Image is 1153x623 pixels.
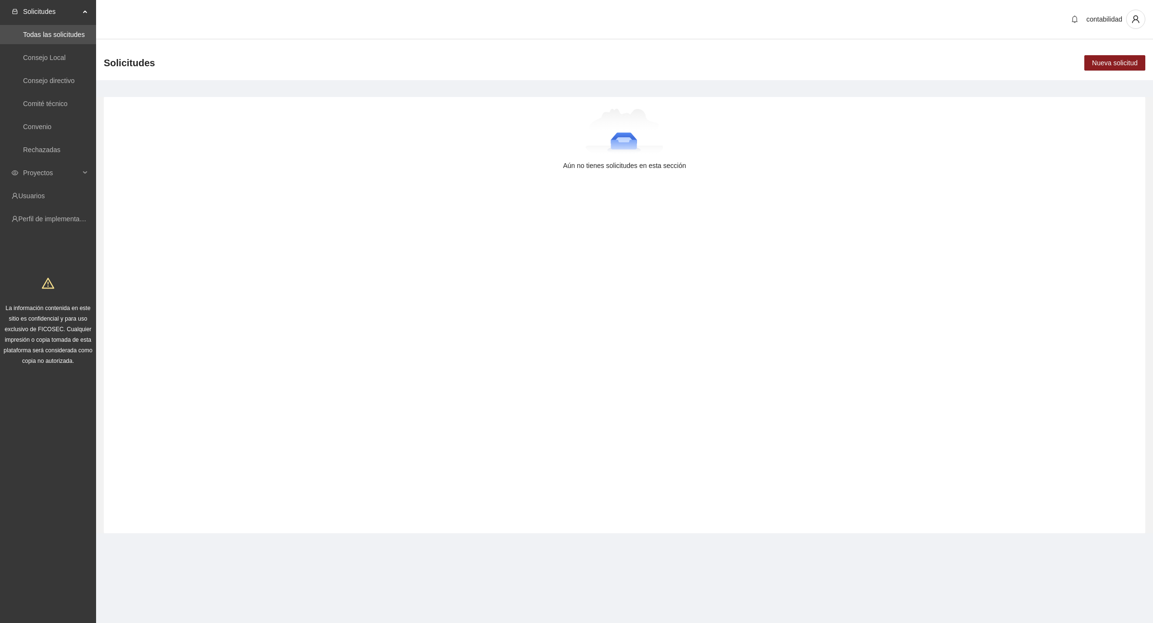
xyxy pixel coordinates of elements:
a: Usuarios [18,192,45,200]
a: Rechazadas [23,146,61,154]
a: Consejo Local [23,54,66,61]
span: bell [1067,15,1082,23]
a: Convenio [23,123,51,131]
span: eye [12,169,18,176]
img: Aún no tienes solicitudes en esta sección [586,108,664,156]
a: Todas las solicitudes [23,31,85,38]
span: inbox [12,8,18,15]
span: warning [42,277,54,289]
a: Comité técnico [23,100,68,108]
span: La información contenida en este sitio es confidencial y para uso exclusivo de FICOSEC. Cualquier... [4,305,93,364]
button: bell [1067,12,1082,27]
a: Perfil de implementadora [18,215,93,223]
span: contabilidad [1086,15,1122,23]
span: Proyectos [23,163,80,182]
span: Solicitudes [104,55,155,71]
span: Solicitudes [23,2,80,21]
span: Nueva solicitud [1092,58,1138,68]
button: user [1126,10,1145,29]
a: Consejo directivo [23,77,74,84]
button: Nueva solicitud [1084,55,1145,71]
div: Aún no tienes solicitudes en esta sección [119,160,1130,171]
span: user [1127,15,1145,24]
